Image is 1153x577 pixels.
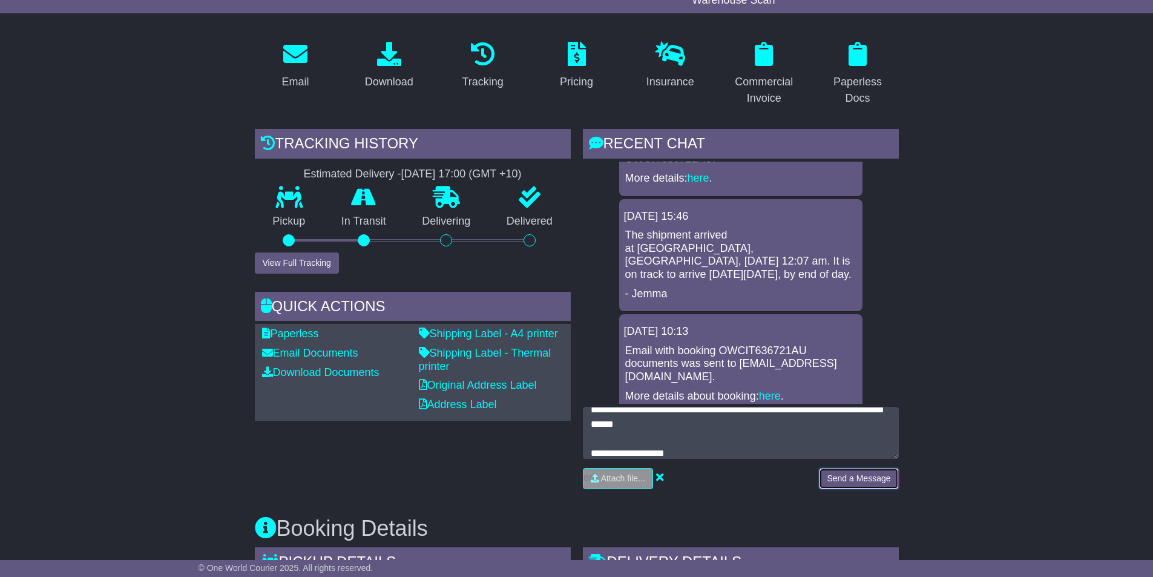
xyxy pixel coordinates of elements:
[488,215,571,228] p: Delivered
[365,74,413,90] div: Download
[323,215,404,228] p: In Transit
[281,74,309,90] div: Email
[419,379,537,391] a: Original Address Label
[625,172,856,185] p: More details: .
[624,210,858,223] div: [DATE] 15:46
[404,215,489,228] p: Delivering
[419,328,558,340] a: Shipping Label - A4 printer
[454,38,511,94] a: Tracking
[255,215,324,228] p: Pickup
[583,129,899,162] div: RECENT CHAT
[723,38,805,111] a: Commercial Invoice
[819,468,898,489] button: Send a Message
[262,328,319,340] a: Paperless
[274,38,317,94] a: Email
[731,74,797,107] div: Commercial Invoice
[255,516,899,541] h3: Booking Details
[646,74,694,90] div: Insurance
[357,38,421,94] a: Download
[552,38,601,94] a: Pricing
[262,347,358,359] a: Email Documents
[419,398,497,410] a: Address Label
[625,288,856,301] p: - Jemma
[462,74,503,90] div: Tracking
[401,168,522,181] div: [DATE] 17:00 (GMT +10)
[255,168,571,181] div: Estimated Delivery -
[639,38,702,94] a: Insurance
[688,172,709,184] a: here
[255,129,571,162] div: Tracking history
[199,563,373,573] span: © One World Courier 2025. All rights reserved.
[817,38,899,111] a: Paperless Docs
[419,347,551,372] a: Shipping Label - Thermal printer
[759,390,781,402] a: here
[625,229,856,281] p: The shipment arrived at [GEOGRAPHIC_DATA], [GEOGRAPHIC_DATA], [DATE] 12:07 am. It is on track to ...
[624,325,858,338] div: [DATE] 10:13
[625,345,856,384] p: Email with booking OWCIT636721AU documents was sent to [EMAIL_ADDRESS][DOMAIN_NAME].
[255,292,571,325] div: Quick Actions
[625,390,856,403] p: More details about booking: .
[560,74,593,90] div: Pricing
[825,74,891,107] div: Paperless Docs
[262,366,379,378] a: Download Documents
[255,252,339,274] button: View Full Tracking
